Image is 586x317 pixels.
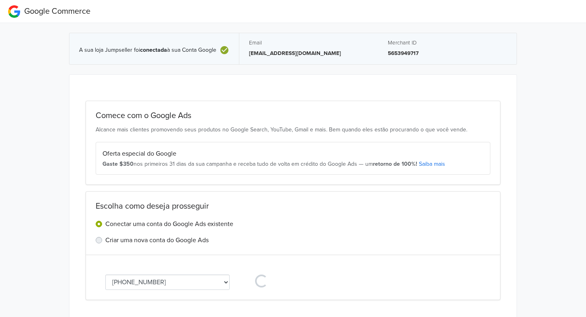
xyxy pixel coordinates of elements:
p: [EMAIL_ADDRESS][DOMAIN_NAME] [249,49,368,57]
div: Oferta especial do Google [103,149,483,158]
p: Alcance mais clientes promovendo seus produtos no Google Search, YouTube, Gmail e mais. Bem quand... [96,125,490,134]
label: Conectar uma conta do Google Ads existente [105,219,233,229]
a: Saiba mais [419,161,445,167]
h2: Escolha como deseja prosseguir [96,201,490,211]
div: nos primeiros 31 dias da sua campanha e receba tudo de volta em crédito do Google Ads — um [103,160,483,168]
span: Google Commerce [24,6,90,16]
b: conectada [140,46,167,53]
label: Criar uma nova conta do Google Ads [105,235,209,245]
h5: Merchant ID [388,40,507,46]
h2: Comece com o Google Ads [96,111,490,120]
strong: retorno de 100%! [373,161,417,167]
span: A sua loja Jumpseller foi à sua Conta Google [79,47,216,54]
strong: Gaste [103,161,118,167]
p: 5653949717 [388,49,507,57]
h5: Email [249,40,368,46]
strong: $350 [119,161,134,167]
